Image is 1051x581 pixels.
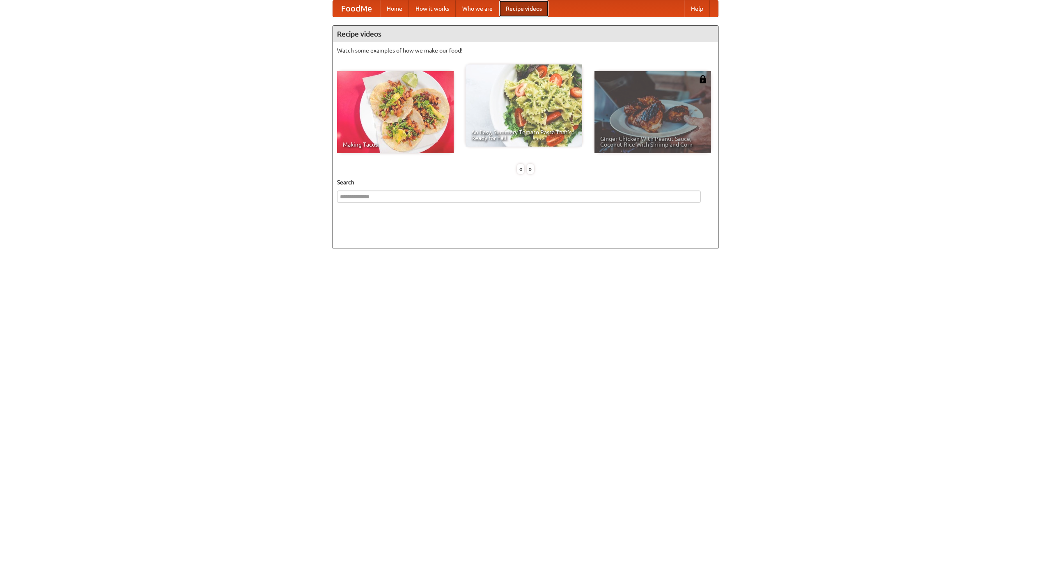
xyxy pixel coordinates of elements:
span: An Easy, Summery Tomato Pasta That's Ready for Fall [471,129,576,141]
a: Who we are [456,0,499,17]
a: Home [380,0,409,17]
div: » [527,164,534,174]
p: Watch some examples of how we make our food! [337,46,714,55]
img: 483408.png [699,75,707,83]
span: Making Tacos [343,142,448,147]
h4: Recipe videos [333,26,718,42]
a: Help [684,0,710,17]
h5: Search [337,178,714,186]
a: Making Tacos [337,71,454,153]
a: FoodMe [333,0,380,17]
a: Recipe videos [499,0,548,17]
a: An Easy, Summery Tomato Pasta That's Ready for Fall [466,64,582,147]
div: « [517,164,524,174]
a: How it works [409,0,456,17]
